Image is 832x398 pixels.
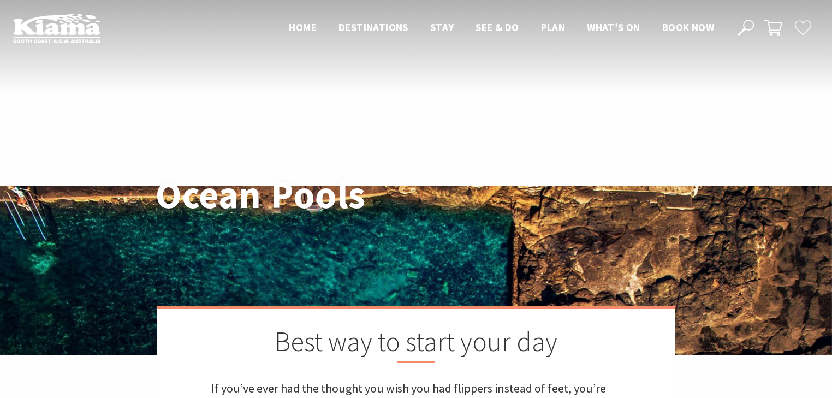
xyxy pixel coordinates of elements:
[278,19,725,37] nav: Main Menu
[662,21,714,34] span: Book now
[338,21,408,34] span: Destinations
[476,21,519,34] span: See & Do
[430,21,454,34] span: Stay
[289,21,317,34] span: Home
[156,174,464,216] h1: Ocean Pools
[541,21,566,34] span: Plan
[587,21,640,34] span: What’s On
[211,325,621,363] h2: Best way to start your day
[13,13,100,43] img: Kiama Logo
